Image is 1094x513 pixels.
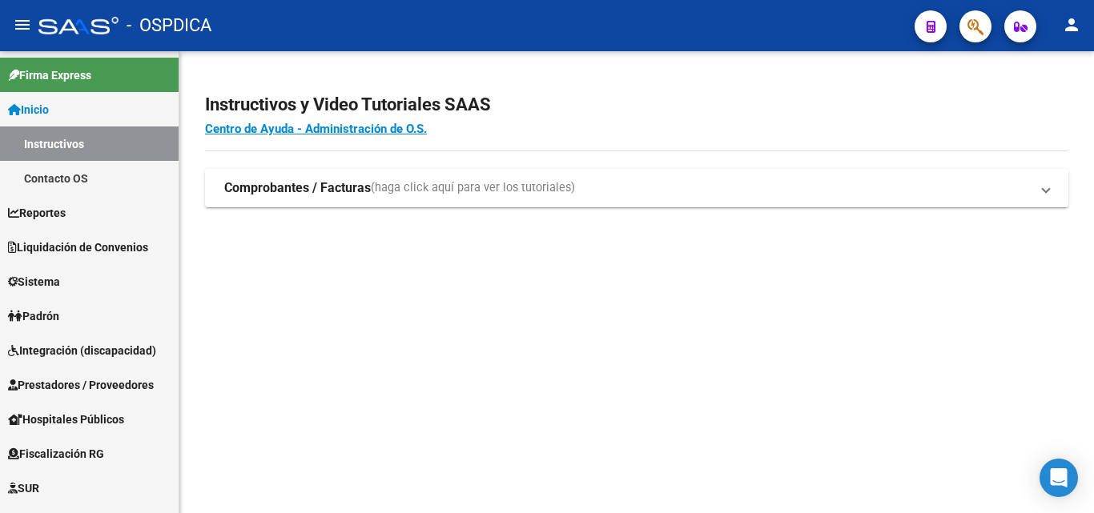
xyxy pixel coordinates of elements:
[371,179,575,197] span: (haga click aquí para ver los tutoriales)
[8,66,91,84] span: Firma Express
[8,411,124,428] span: Hospitales Públicos
[205,169,1068,207] mat-expansion-panel-header: Comprobantes / Facturas(haga click aquí para ver los tutoriales)
[8,101,49,118] span: Inicio
[205,90,1068,120] h2: Instructivos y Video Tutoriales SAAS
[13,15,32,34] mat-icon: menu
[8,204,66,222] span: Reportes
[1040,459,1078,497] div: Open Intercom Messenger
[205,122,427,136] a: Centro de Ayuda - Administración de O.S.
[8,273,60,291] span: Sistema
[1062,15,1081,34] mat-icon: person
[8,445,104,463] span: Fiscalización RG
[224,179,371,197] strong: Comprobantes / Facturas
[8,376,154,394] span: Prestadores / Proveedores
[8,238,148,256] span: Liquidación de Convenios
[127,8,211,43] span: - OSPDICA
[8,342,156,359] span: Integración (discapacidad)
[8,307,59,325] span: Padrón
[8,479,39,497] span: SUR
